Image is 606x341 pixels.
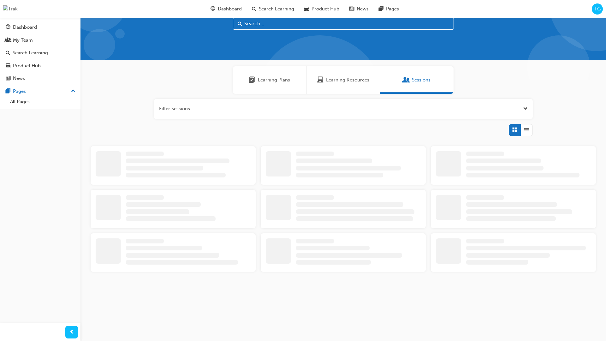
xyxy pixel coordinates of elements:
span: search-icon [252,5,256,13]
a: My Team [3,34,78,46]
div: News [13,75,25,82]
a: search-iconSearch Learning [247,3,299,15]
span: TG [594,5,601,13]
span: pages-icon [6,89,10,94]
span: news-icon [349,5,354,13]
a: guage-iconDashboard [205,3,247,15]
a: Product Hub [3,60,78,72]
span: Dashboard [218,5,242,13]
a: car-iconProduct Hub [299,3,344,15]
span: News [357,5,369,13]
span: Learning Resources [317,76,324,84]
a: Learning PlansLearning Plans [233,66,306,94]
span: Learning Resources [326,76,369,84]
a: news-iconNews [344,3,374,15]
span: Learning Plans [258,76,290,84]
a: Search Learning [3,47,78,59]
a: SessionsSessions [380,66,454,94]
a: Learning ResourcesLearning Resources [306,66,380,94]
span: List [524,126,529,134]
span: guage-icon [6,25,10,30]
span: Grid [512,126,517,134]
span: pages-icon [379,5,383,13]
span: prev-icon [69,328,74,336]
button: Pages [3,86,78,97]
span: guage-icon [211,5,215,13]
span: Search Learning [259,5,294,13]
span: car-icon [304,5,309,13]
span: Search [238,20,242,27]
div: Search Learning [13,49,48,57]
button: TG [592,3,603,15]
span: Sessions [412,76,431,84]
span: Product Hub [312,5,339,13]
span: news-icon [6,76,10,81]
input: Search... [233,18,454,30]
button: Open the filter [523,105,528,112]
a: All Pages [8,97,78,107]
span: Pages [386,5,399,13]
div: Pages [13,88,26,95]
span: Sessions [403,76,409,84]
div: Product Hub [13,62,41,69]
div: Dashboard [13,24,37,31]
button: DashboardMy TeamSearch LearningProduct HubNews [3,20,78,86]
img: Trak [3,5,18,13]
span: up-icon [71,87,75,95]
a: News [3,73,78,84]
div: My Team [13,37,33,44]
span: search-icon [6,50,10,56]
a: pages-iconPages [374,3,404,15]
a: Dashboard [3,21,78,33]
span: people-icon [6,38,10,43]
span: car-icon [6,63,10,69]
span: Learning Plans [249,76,255,84]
